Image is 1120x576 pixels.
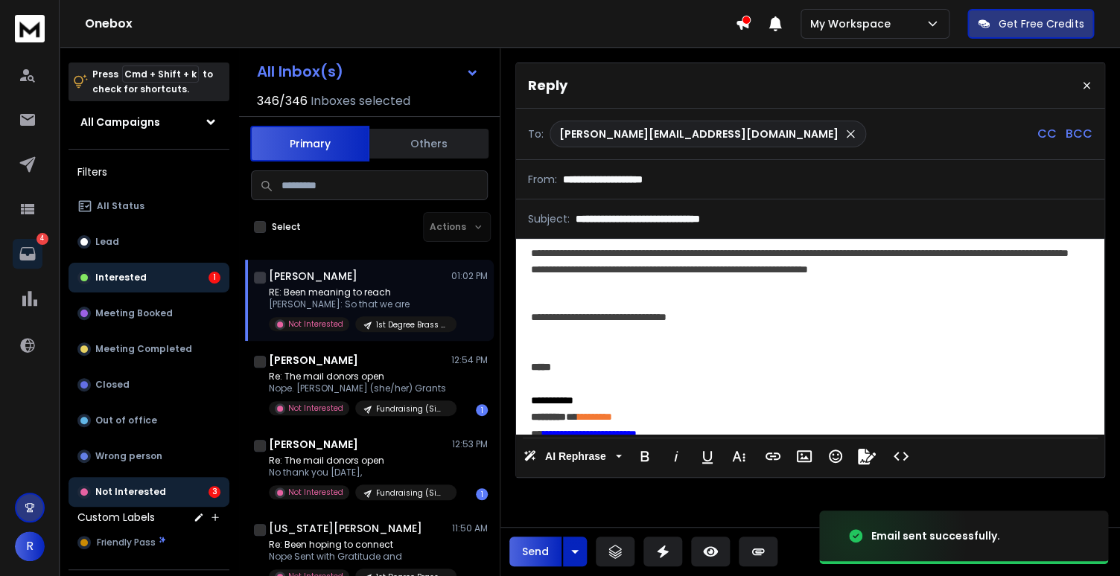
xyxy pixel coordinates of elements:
p: No thank you [DATE], [269,467,448,479]
p: From: [528,172,557,187]
button: Meeting Completed [69,334,229,364]
p: BCC [1066,125,1092,143]
button: Get Free Credits [967,9,1094,39]
span: Friendly Pass [97,537,156,548]
h3: Custom Labels [77,510,155,525]
p: Out of office [95,415,157,426]
button: All Campaigns [69,107,229,137]
p: Reply [528,75,567,96]
button: Send [509,537,561,566]
p: Fundraising (Simply Noted) [376,487,448,499]
p: Re: Been hoping to connect [269,539,448,551]
h1: Onebox [85,15,735,33]
button: Meeting Booked [69,298,229,328]
p: Re: The mail donors open [269,371,448,383]
button: All Inbox(s) [245,57,491,86]
p: Not Interested [288,487,343,498]
p: Wrong person [95,450,162,462]
button: Closed [69,370,229,400]
button: Bold (⌘B) [631,441,659,471]
button: Out of office [69,406,229,435]
button: Signature [853,441,881,471]
button: Emoticons [821,441,850,471]
p: Not Interested [288,319,343,330]
h3: Inboxes selected [311,92,410,110]
p: To: [528,127,544,141]
p: My Workspace [810,16,897,31]
p: Not Interested [288,403,343,414]
button: Code View [887,441,915,471]
button: AI Rephrase [521,441,625,471]
p: 01:02 PM [451,270,488,282]
p: Closed [95,379,130,391]
img: logo [15,15,45,42]
h1: [PERSON_NAME] [269,269,357,284]
p: Subject: [528,211,570,226]
div: 3 [209,486,220,498]
a: 4 [13,239,42,269]
button: Friendly Pass [69,528,229,557]
p: All Status [97,200,144,212]
p: Press to check for shortcuts. [92,67,213,97]
button: Interested1 [69,263,229,292]
p: CC [1037,125,1057,143]
p: Get Free Credits [999,16,1084,31]
button: Not Interested3 [69,477,229,507]
p: Nope Sent with Gratitude and [269,551,448,563]
div: 1 [476,488,488,500]
button: Wrong person [69,441,229,471]
p: 12:53 PM [452,438,488,450]
button: R [15,531,45,561]
p: 4 [36,233,48,245]
label: Select [272,221,301,233]
button: All Status [69,191,229,221]
span: Cmd + Shift + k [122,65,199,83]
div: Email sent successfully. [871,528,1000,543]
p: Meeting Completed [95,343,192,355]
p: Re: The mail donors open [269,455,448,467]
div: 1 [209,272,220,284]
button: Lead [69,227,229,257]
p: [PERSON_NAME]: So that we are [269,298,448,310]
h1: All Campaigns [80,115,160,129]
button: Italic (⌘I) [662,441,690,471]
p: [PERSON_NAME][EMAIL_ADDRESS][DOMAIN_NAME] [559,127,839,141]
p: 12:54 PM [451,354,488,366]
div: 1 [476,404,488,416]
p: Interested [95,272,147,284]
p: Meeting Booked [95,307,173,319]
button: More Text [725,441,753,471]
h1: [PERSON_NAME] [269,437,358,452]
p: Fundraising (Simply Noted) [376,403,448,415]
h1: All Inbox(s) [257,64,343,79]
p: Not Interested [95,486,166,498]
p: Lead [95,236,119,248]
h3: Filters [69,161,229,182]
p: RE: Been meaning to reach [269,287,448,298]
button: Underline (⌘U) [693,441,722,471]
p: Nope. [PERSON_NAME] (she/her) Grants [269,383,448,394]
p: 1st Degree Brass ([PERSON_NAME]) [376,319,448,330]
button: Insert Link (⌘K) [759,441,787,471]
span: 346 / 346 [257,92,308,110]
button: Primary [250,126,369,161]
h1: [PERSON_NAME] [269,353,358,368]
button: Others [369,127,489,160]
h1: [US_STATE][PERSON_NAME] [269,521,422,536]
span: AI Rephrase [542,450,609,463]
p: 11:50 AM [452,522,488,534]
